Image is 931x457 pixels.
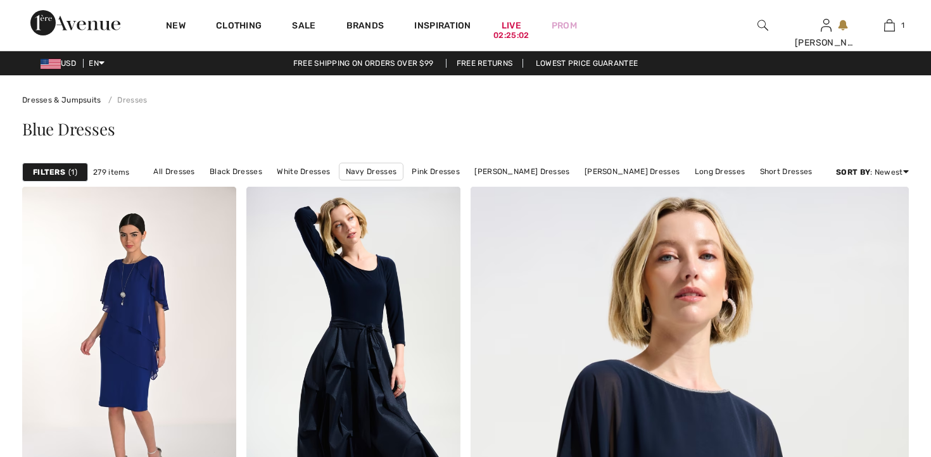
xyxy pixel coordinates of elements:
img: My Info [821,18,832,33]
a: All Dresses [147,163,201,180]
img: search the website [757,18,768,33]
a: Lowest Price Guarantee [526,59,649,68]
a: [PERSON_NAME] Dresses [468,163,576,180]
a: Free Returns [446,59,524,68]
a: White Dresses [270,163,336,180]
span: Inspiration [414,20,471,34]
span: Blue Dresses [22,118,115,140]
strong: Filters [33,166,65,178]
span: EN [89,59,104,68]
strong: Sort By [836,168,870,177]
a: Dresses & Jumpsuits [22,96,101,104]
iframe: Opens a widget where you can chat to one of our agents [849,362,918,394]
a: Short Dresses [754,163,819,180]
img: 1ère Avenue [30,10,120,35]
a: Brands [346,20,384,34]
a: Prom [552,19,577,32]
img: US Dollar [41,59,61,69]
img: My Bag [884,18,895,33]
span: 279 items [93,166,130,178]
a: Long Dresses [688,163,752,180]
a: Dresses [103,96,147,104]
div: : Newest [836,166,909,178]
a: [PERSON_NAME] Dresses [578,163,686,180]
span: 1 [901,20,904,31]
span: 1 [68,166,77,178]
a: Free shipping on orders over $99 [283,59,444,68]
a: 1 [858,18,920,33]
a: Clothing [216,20,262,34]
a: New [166,20,186,34]
a: Sign In [821,19,832,31]
a: Live02:25:02 [502,19,521,32]
div: [PERSON_NAME] [795,36,857,49]
a: Sale [292,20,315,34]
a: Pink Dresses [405,163,466,180]
span: USD [41,59,81,68]
a: Navy Dresses [339,163,404,180]
div: 02:25:02 [493,30,529,42]
a: Black Dresses [203,163,269,180]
